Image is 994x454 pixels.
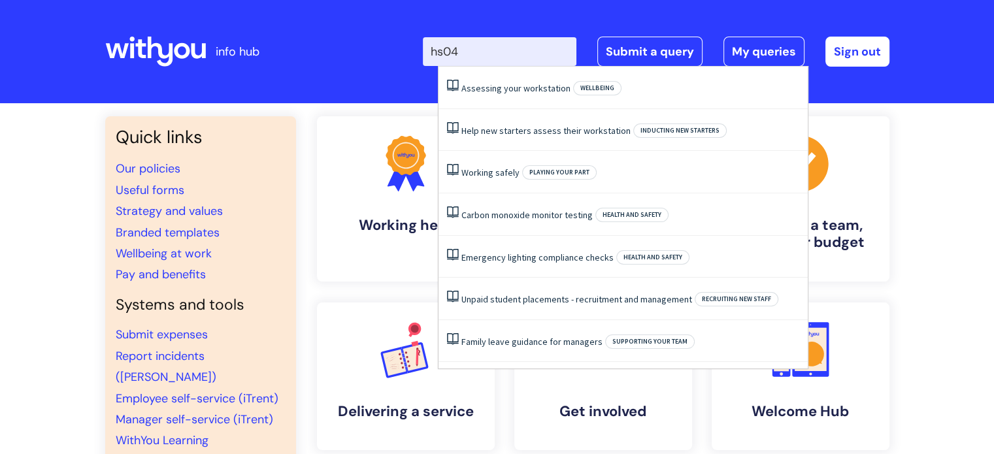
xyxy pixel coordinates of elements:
[723,37,804,67] a: My queries
[116,182,184,198] a: Useful forms
[116,203,223,219] a: Strategy and values
[327,217,484,234] h4: Working here
[116,267,206,282] a: Pay and benefits
[573,81,621,95] span: Wellbeing
[423,37,889,67] div: | -
[116,225,220,240] a: Branded templates
[423,37,576,66] input: Search
[317,302,495,450] a: Delivering a service
[461,251,614,263] a: Emergency lighting compliance checks
[595,208,669,222] span: Health and safety
[116,412,273,427] a: Manager self-service (iTrent)
[712,302,889,450] a: Welcome Hub
[695,292,778,306] span: Recruiting new staff
[633,123,727,138] span: Inducting new starters
[722,403,879,420] h4: Welcome Hub
[116,296,286,314] h4: Systems and tools
[525,403,682,420] h4: Get involved
[825,37,889,67] a: Sign out
[116,348,216,385] a: Report incidents ([PERSON_NAME])
[461,209,593,221] a: Carbon monoxide monitor testing
[461,167,520,178] a: Working safely
[317,116,495,282] a: Working here
[327,403,484,420] h4: Delivering a service
[116,246,212,261] a: Wellbeing at work
[461,125,631,137] a: Help new starters assess their workstation
[116,391,278,406] a: Employee self-service (iTrent)
[116,127,286,148] h3: Quick links
[597,37,703,67] a: Submit a query
[514,302,692,450] a: Get involved
[461,336,603,348] a: Family leave guidance for managers
[116,327,208,342] a: Submit expenses
[461,293,692,305] a: Unpaid student placements - recruitment and management
[216,41,259,62] p: info hub
[605,334,695,349] span: Supporting your team
[522,165,597,180] span: Playing your part
[116,161,180,176] a: Our policies
[616,250,689,265] span: Health and safety
[116,432,208,448] a: WithYou Learning
[461,82,571,94] a: Assessing your workstation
